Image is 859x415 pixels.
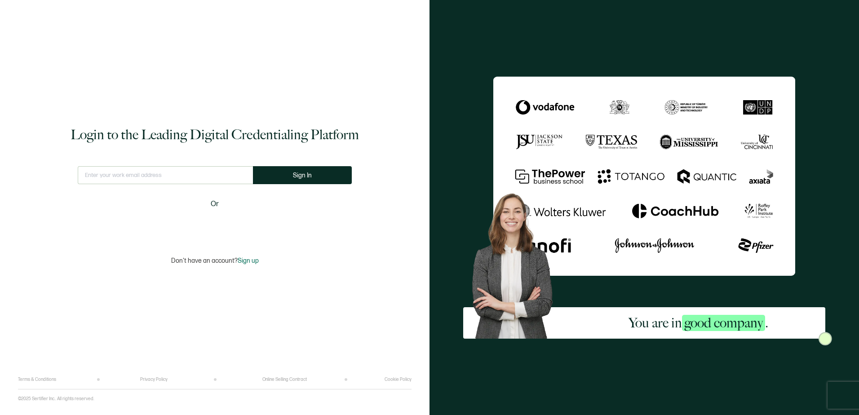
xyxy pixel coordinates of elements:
a: Cookie Policy [385,377,412,382]
img: Sertifier Login - You are in <span class="strong-h">good company</span>. [493,76,795,275]
img: Sertifier Login - You are in <span class="strong-h">good company</span>. Hero [463,186,572,339]
a: Terms & Conditions [18,377,56,382]
iframe: Sign in with Google Button [159,216,271,235]
p: Don't have an account? [171,257,259,265]
span: Or [211,199,219,210]
a: Privacy Policy [140,377,168,382]
input: Enter your work email address [78,166,253,184]
span: Sign up [238,257,259,265]
a: Online Selling Contract [262,377,307,382]
span: good company [682,315,765,331]
span: Sign In [293,172,312,179]
h1: Login to the Leading Digital Credentialing Platform [71,126,359,144]
p: ©2025 Sertifier Inc.. All rights reserved. [18,396,94,402]
img: Sertifier Login [819,332,832,345]
h2: You are in . [629,314,768,332]
button: Sign In [253,166,352,184]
